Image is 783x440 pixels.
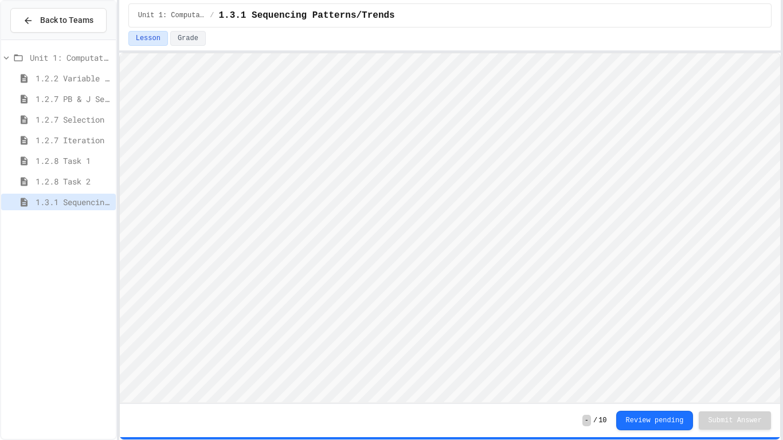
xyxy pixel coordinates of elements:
[36,93,111,105] span: 1.2.7 PB & J Sequencing
[120,53,780,403] iframe: Snap! Programming Environment
[36,72,111,84] span: 1.2.2 Variable Types
[36,134,111,146] span: 1.2.7 Iteration
[170,31,206,46] button: Grade
[708,416,762,425] span: Submit Answer
[40,14,93,26] span: Back to Teams
[616,411,694,430] button: Review pending
[582,415,591,426] span: -
[30,52,111,64] span: Unit 1: Computational Thinking and Problem Solving
[218,9,394,22] span: 1.3.1 Sequencing Patterns/Trends
[36,113,111,125] span: 1.2.7 Selection
[138,11,206,20] span: Unit 1: Computational Thinking and Problem Solving
[593,416,597,425] span: /
[36,196,111,208] span: 1.3.1 Sequencing Patterns/Trends
[210,11,214,20] span: /
[128,31,168,46] button: Lesson
[36,175,111,187] span: 1.2.8 Task 2
[36,155,111,167] span: 1.2.8 Task 1
[598,416,606,425] span: 10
